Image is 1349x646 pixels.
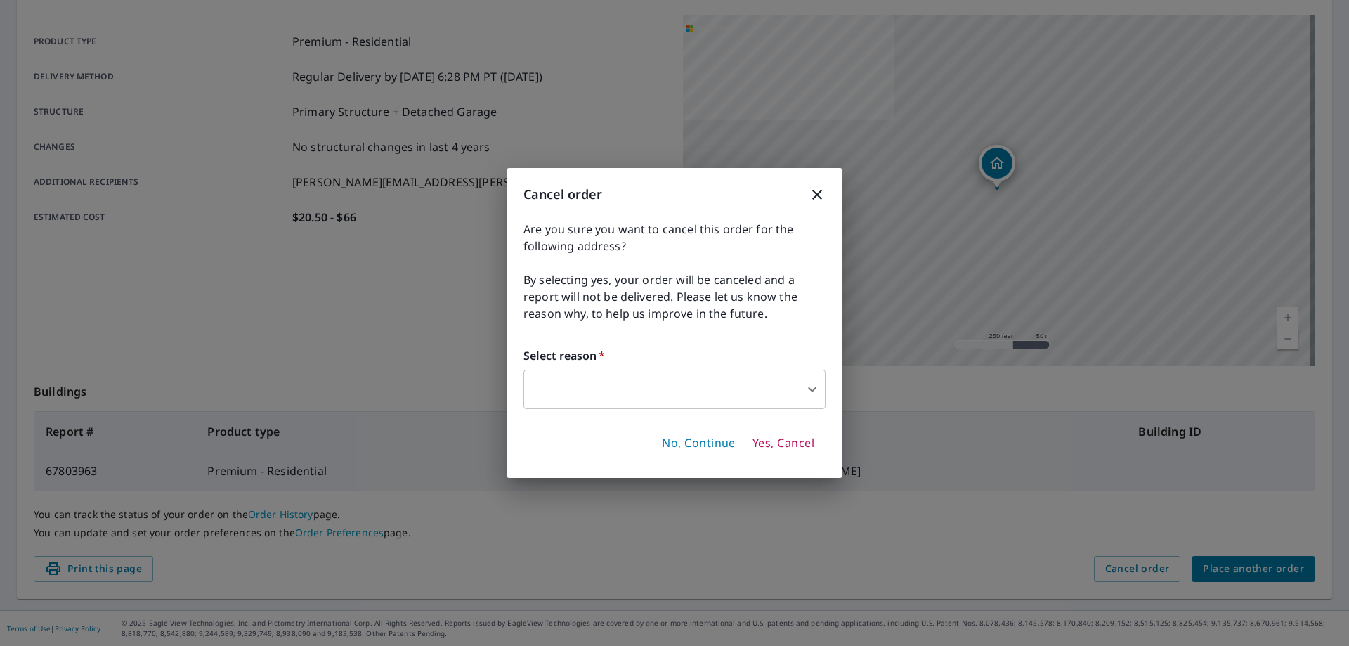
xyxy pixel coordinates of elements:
div: ​ [523,370,826,409]
span: By selecting yes, your order will be canceled and a report will not be delivered. Please let us k... [523,271,826,322]
span: No, Continue [662,436,736,451]
span: Yes, Cancel [752,436,814,451]
h3: Cancel order [523,185,826,204]
span: Are you sure you want to cancel this order for the following address? [523,221,826,254]
button: Yes, Cancel [747,432,820,456]
button: No, Continue [656,432,741,456]
label: Select reason [523,347,826,364]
